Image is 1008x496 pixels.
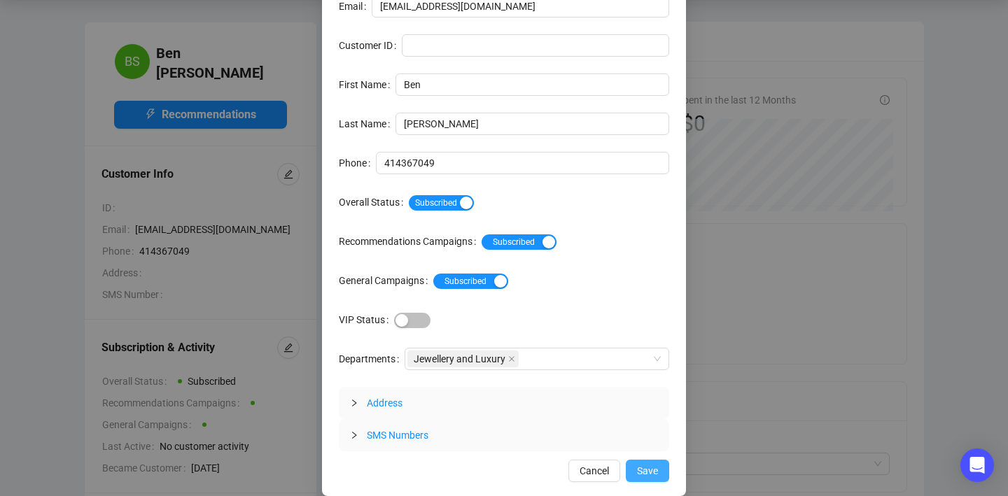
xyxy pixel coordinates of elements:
span: Save [637,463,658,479]
span: Jewellery and Luxury [407,350,519,367]
span: Cancel [580,463,609,479]
button: Cancel [568,460,620,482]
label: Last Name [339,113,395,135]
input: Customer ID [402,34,669,57]
button: Save [626,460,669,482]
div: Open Intercom Messenger [960,448,994,482]
label: VIP Status [339,309,394,331]
input: Phone [376,152,669,174]
span: Address [367,397,402,409]
label: Departments [339,348,405,370]
label: Phone [339,152,376,174]
button: Recommendations Campaigns [482,234,556,250]
span: collapsed [350,431,358,439]
label: General Campaigns [339,269,433,292]
span: SMS Numbers [367,430,428,441]
div: SMS Numbers [339,419,669,451]
button: VIP Status [394,313,430,328]
span: close [508,355,515,362]
button: Overall Status [409,195,474,211]
label: Overall Status [339,191,409,213]
input: First Name [395,73,669,96]
span: Jewellery and Luxury [414,351,505,367]
label: Recommendations Campaigns [339,230,482,253]
label: First Name [339,73,395,96]
span: collapsed [350,399,358,407]
label: Customer ID [339,34,402,57]
button: General Campaigns [433,274,508,289]
div: Address [339,387,669,419]
input: Last Name [395,113,669,135]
